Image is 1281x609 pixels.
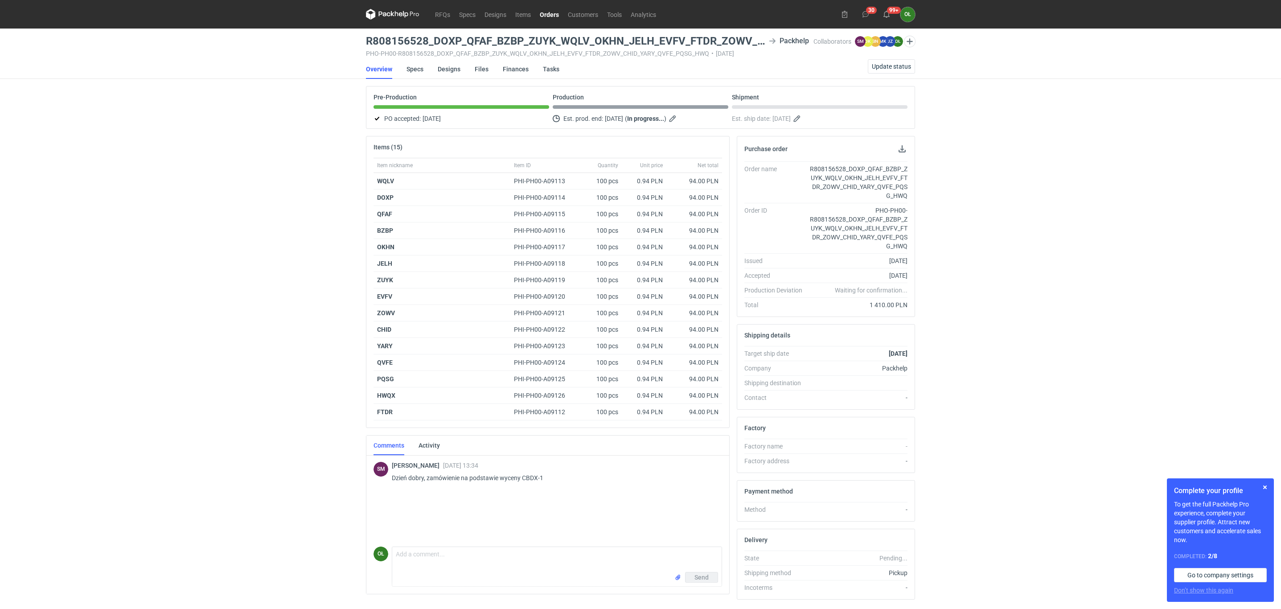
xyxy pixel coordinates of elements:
p: To get the full Packhelp Pro experience, complete your supplier profile. Attract new customers an... [1174,500,1267,544]
div: Factory address [744,457,809,465]
div: Target ship date [744,349,809,358]
p: Pre-Production [374,94,417,101]
div: PHI-PH00-A09116 [514,226,574,235]
div: Incoterms [744,583,809,592]
div: Factory name [744,442,809,451]
div: Packhelp [769,36,809,46]
a: Finances [503,59,529,79]
h3: R808156528_DOXP_QFAF_BZBP_ZUYK_WQLV_OKHN_JELH_EVFV_FTDR_ZOWV_CHID_YARY_QVFE_PQSG_HWQ [366,36,765,46]
div: 100 pcs [577,222,622,239]
strong: DOXP [377,194,394,201]
svg: Packhelp Pro [366,9,419,20]
div: PO accepted: [374,113,549,124]
figcaption: BN [870,36,881,47]
div: PHI-PH00-A09124 [514,358,574,367]
h2: Purchase order [744,145,788,152]
div: - [809,583,907,592]
a: Tasks [543,59,559,79]
figcaption: OŁ [900,7,915,22]
div: 0.94 PLN [625,276,663,284]
h2: Shipping details [744,332,790,339]
strong: In progress... [627,115,664,122]
div: 100 pcs [577,189,622,206]
h2: Payment method [744,488,793,495]
span: Unit price [640,162,663,169]
button: Edit estimated shipping date [792,113,803,124]
a: Items [511,9,535,20]
strong: CHID [377,326,391,333]
div: PHI-PH00-A09118 [514,259,574,268]
h2: Delivery [744,536,768,543]
div: 94.00 PLN [670,177,719,185]
strong: PQSG [377,375,394,383]
a: Analytics [626,9,661,20]
div: 94.00 PLN [670,259,719,268]
div: 0.94 PLN [625,342,663,350]
span: [DATE] [605,113,623,124]
div: 100 pcs [577,371,622,387]
button: Send [685,572,718,583]
figcaption: JZ [885,36,895,47]
div: Shipping destination [744,379,809,387]
div: 0.94 PLN [625,259,663,268]
div: 94.00 PLN [670,210,719,218]
strong: QFAF [377,210,392,218]
div: PHI-PH00-A09125 [514,374,574,383]
div: 0.94 PLN [625,325,663,334]
div: Accepted [744,271,809,280]
strong: EVFV [377,293,392,300]
div: Company [744,364,809,373]
div: 1 410.00 PLN [809,300,907,309]
strong: BZBP [377,227,393,234]
a: Customers [563,9,603,20]
div: 94.00 PLN [670,342,719,350]
div: [DATE] [809,271,907,280]
div: 100 pcs [577,173,622,189]
em: ( [625,115,627,122]
div: Packhelp [809,364,907,373]
button: Skip for now [1260,482,1270,493]
div: Issued [744,256,809,265]
div: 0.94 PLN [625,391,663,400]
div: Contact [744,393,809,402]
button: 99+ [879,7,894,21]
div: PHI-PH00-A09115 [514,210,574,218]
span: Item nickname [377,162,413,169]
div: 100 pcs [577,239,622,255]
div: Total [744,300,809,309]
div: 0.94 PLN [625,292,663,301]
span: Send [694,574,709,580]
div: Completed: [1174,551,1267,561]
div: PHI-PH00-A09119 [514,276,574,284]
a: Activity [419,436,440,455]
div: 100 pcs [577,338,622,354]
div: 0.94 PLN [625,243,663,251]
strong: [DATE] [889,350,907,357]
div: PHI-PH00-A09123 [514,342,574,350]
button: Update status [868,59,915,74]
button: Don’t show this again [1174,586,1233,595]
strong: QVFE [377,359,393,366]
div: 100 pcs [577,255,622,272]
div: 94.00 PLN [670,276,719,284]
div: 94.00 PLN [670,226,719,235]
a: Specs [455,9,480,20]
div: 100 pcs [577,387,622,404]
span: • [711,50,714,57]
div: 100 pcs [577,354,622,371]
div: PHI-PH00-A09114 [514,193,574,202]
button: Download PO [897,144,907,154]
div: PHI-PH00-A09120 [514,292,574,301]
figcaption: OŁ [892,36,903,47]
div: 94.00 PLN [670,407,719,416]
span: Net total [698,162,719,169]
strong: HWQX [377,392,395,399]
div: PHO-PH00-R808156528_DOXP_QFAF_BZBP_ZUYK_WQLV_OKHN_JELH_EVFV_FTDR_ZOWV_CHID_YARY_QVFE_PQSG_HWQ [809,206,907,251]
a: Orders [535,9,563,20]
strong: YARY [377,342,393,350]
div: 94.00 PLN [670,325,719,334]
a: RFQs [431,9,455,20]
span: [DATE] [423,113,441,124]
a: Specs [406,59,423,79]
strong: ZOWV [377,309,395,317]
